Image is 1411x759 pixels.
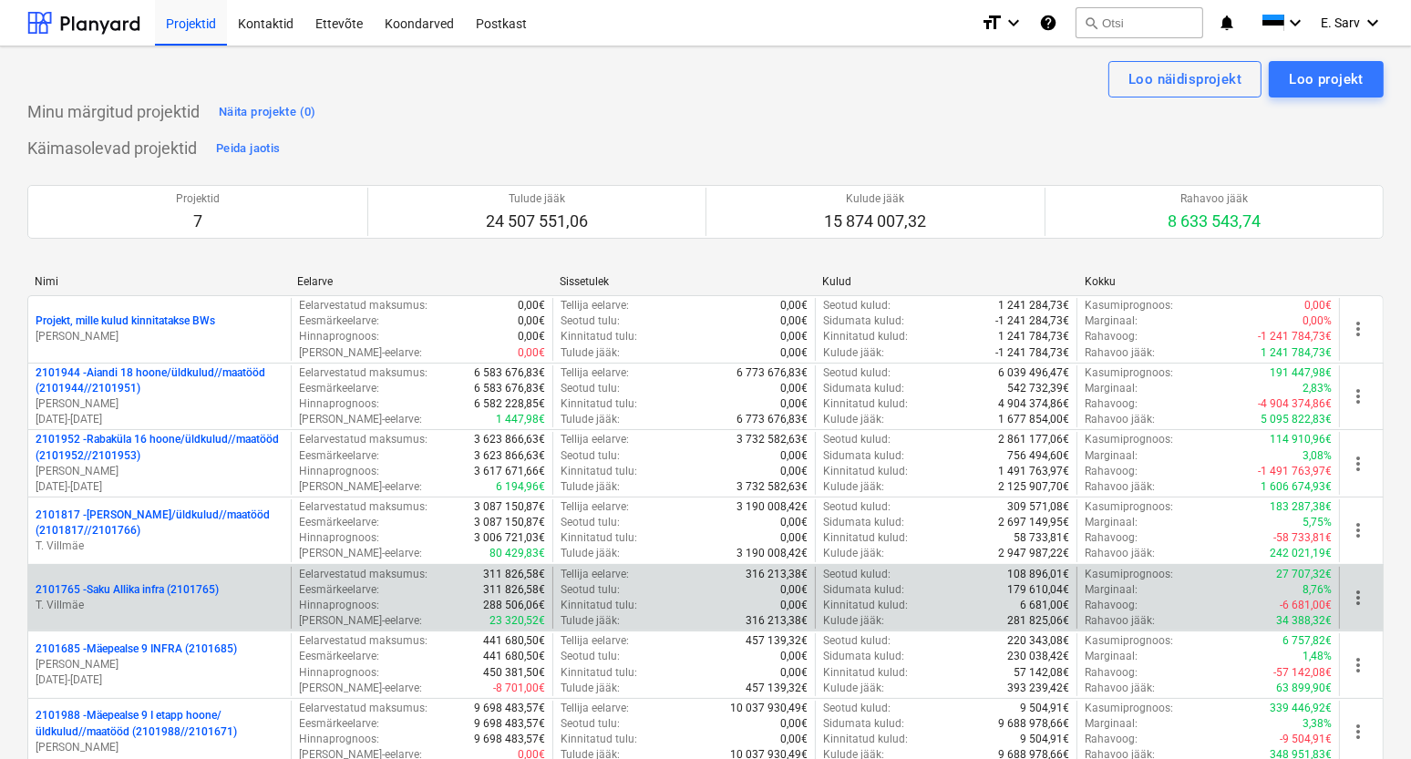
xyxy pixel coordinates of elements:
[1085,716,1138,732] p: Marginaal :
[1085,381,1138,396] p: Marginaal :
[299,633,427,649] p: Eelarvestatud maksumus :
[474,530,545,546] p: 3 006 721,03€
[1347,654,1369,676] span: more_vert
[780,649,808,664] p: 0,00€
[486,210,588,232] p: 24 507 551,06
[1303,313,1332,329] p: 0,00%
[1362,12,1384,34] i: keyboard_arrow_down
[1085,665,1138,681] p: Rahavoog :
[1084,15,1098,30] span: search
[998,432,1069,447] p: 2 861 177,06€
[299,298,427,313] p: Eelarvestatud maksumus :
[1276,613,1332,629] p: 34 388,32€
[561,567,629,582] p: Tellija eelarve :
[1003,12,1025,34] i: keyboard_arrow_down
[1039,12,1057,34] i: Abikeskus
[823,515,904,530] p: Sidumata kulud :
[998,412,1069,427] p: 1 677 854,00€
[36,740,283,755] p: [PERSON_NAME]
[474,515,545,530] p: 3 087 150,87€
[746,613,808,629] p: 316 213,38€
[1270,701,1332,716] p: 339 446,92€
[36,708,283,739] p: 2101988 - Mäepealse 9 I etapp hoone/üldkulud//maatööd (2101988//2101671)
[995,313,1069,329] p: -1 241 284,73€
[1168,210,1261,232] p: 8 633 543,74
[1303,582,1332,598] p: 8,76%
[1085,329,1138,344] p: Rahavoog :
[1085,365,1173,381] p: Kasumiprognoos :
[299,582,379,598] p: Eesmärkeelarve :
[489,546,545,561] p: 80 429,83€
[823,613,884,629] p: Kulude jääk :
[998,298,1069,313] p: 1 241 284,73€
[780,448,808,464] p: 0,00€
[1347,453,1369,475] span: more_vert
[746,567,808,582] p: 316 213,38€
[1270,546,1332,561] p: 242 021,19€
[998,479,1069,495] p: 2 125 907,70€
[1261,412,1332,427] p: 5 095 822,83€
[561,313,620,329] p: Seotud tulu :
[36,365,283,428] div: 2101944 -Aiandi 18 hoone/üldkulud//maatööd (2101944//2101951)[PERSON_NAME][DATE]-[DATE]
[823,546,884,561] p: Kulude jääk :
[824,210,926,232] p: 15 874 007,32
[1128,67,1241,91] div: Loo näidisprojekt
[561,448,620,464] p: Seotud tulu :
[299,365,427,381] p: Eelarvestatud maksumus :
[483,665,545,681] p: 450 381,50€
[561,365,629,381] p: Tellija eelarve :
[496,412,545,427] p: 1 447,98€
[36,598,283,613] p: T. Villmäe
[299,701,427,716] p: Eelarvestatud maksumus :
[474,701,545,716] p: 9 698 483,57€
[1076,7,1203,38] button: Otsi
[299,665,379,681] p: Hinnaprognoos :
[1085,275,1333,288] div: Kokku
[1304,298,1332,313] p: 0,00€
[561,530,637,546] p: Kinnitatud tulu :
[823,598,908,613] p: Kinnitatud kulud :
[36,708,283,754] div: 2101988 -Mäepealse 9 I etapp hoone/üldkulud//maatööd (2101988//2101671)[PERSON_NAME]
[297,275,545,288] div: Eelarve
[1085,345,1155,361] p: Rahavoo jääk :
[36,641,283,688] div: 2101685 -Mäepealse 9 INFRA (2101685)[PERSON_NAME][DATE]-[DATE]
[299,396,379,412] p: Hinnaprognoos :
[823,665,908,681] p: Kinnitatud kulud :
[560,275,808,288] div: Sissetulek
[1007,633,1069,649] p: 220 343,08€
[780,345,808,361] p: 0,00€
[1303,515,1332,530] p: 5,75%
[1270,432,1332,447] p: 114 910,96€
[1085,649,1138,664] p: Marginaal :
[1303,448,1332,464] p: 3,08%
[299,329,379,344] p: Hinnaprognoos :
[299,681,422,696] p: [PERSON_NAME]-eelarve :
[1320,672,1411,759] div: Chat Widget
[998,329,1069,344] p: 1 241 784,73€
[1085,448,1138,464] p: Marginaal :
[36,657,283,672] p: [PERSON_NAME]
[1289,67,1364,91] div: Loo projekt
[1085,530,1138,546] p: Rahavoog :
[1085,464,1138,479] p: Rahavoog :
[1085,567,1173,582] p: Kasumiprognoos :
[823,448,904,464] p: Sidumata kulud :
[561,716,620,732] p: Seotud tulu :
[1270,499,1332,515] p: 183 287,38€
[474,396,545,412] p: 6 582 228,85€
[561,432,629,447] p: Tellija eelarve :
[1280,732,1332,747] p: -9 504,91€
[1007,613,1069,629] p: 281 825,06€
[299,567,427,582] p: Eelarvestatud maksumus :
[780,313,808,329] p: 0,00€
[1085,515,1138,530] p: Marginaal :
[1007,448,1069,464] p: 756 494,60€
[1269,61,1384,97] button: Loo projekt
[1218,12,1236,34] i: notifications
[823,530,908,546] p: Kinnitatud kulud :
[822,275,1070,288] div: Kulud
[35,275,283,288] div: Nimi
[823,701,891,716] p: Seotud kulud :
[1085,582,1138,598] p: Marginaal :
[299,313,379,329] p: Eesmärkeelarve :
